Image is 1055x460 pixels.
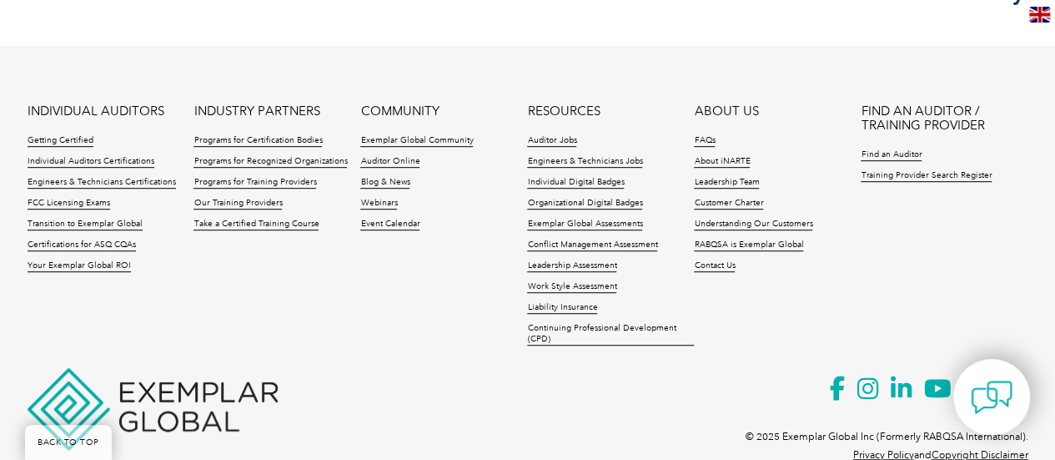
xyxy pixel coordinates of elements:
[694,240,803,251] a: RABQSA is Exemplar Global
[861,170,992,182] a: Training Provider Search Register
[527,156,642,168] a: Engineers & Technicians Jobs
[971,377,1012,418] img: contact-chat.png
[360,219,419,230] a: Event Calendar
[694,219,812,230] a: Understanding Our Customers
[861,149,922,161] a: Find an Auditor
[527,219,642,230] a: Exemplar Global Assessments
[193,104,319,119] a: INDUSTRY PARTNERS
[694,177,759,189] a: Leadership Team
[694,198,763,210] a: Customer Charter
[527,323,694,346] a: Continuing Professional Development (CPD)
[360,104,439,119] a: COMMUNITY
[360,177,409,189] a: Blog & News
[527,240,657,251] a: Conflict Management Assessment
[360,156,419,168] a: Auditor Online
[746,427,1028,446] p: © 2025 Exemplar Global Inc (Formerly RABQSA International).
[527,177,624,189] a: Individual Digital Badges
[694,156,750,168] a: About iNARTE
[1029,7,1050,23] img: en
[193,198,282,210] a: Our Training Providers
[28,177,176,189] a: Engineers & Technicians Certifications
[193,177,316,189] a: Programs for Training Providers
[694,260,735,272] a: Contact Us
[527,302,597,314] a: Liability Insurance
[193,135,322,147] a: Programs for Certification Bodies
[527,104,600,119] a: RESOURCES
[360,198,397,210] a: Webinars
[527,198,642,210] a: Organizational Digital Badges
[25,425,112,460] a: BACK TO TOP
[28,156,154,168] a: Individual Auditors Certifications
[527,135,576,147] a: Auditor Jobs
[28,219,143,230] a: Transition to Exemplar Global
[28,135,93,147] a: Getting Certified
[193,156,347,168] a: Programs for Recognized Organizations
[28,368,278,450] img: Exemplar Global
[360,135,473,147] a: Exemplar Global Community
[28,260,131,272] a: Your Exemplar Global ROI
[694,135,715,147] a: FAQs
[28,198,110,210] a: FCC Licensing Exams
[694,104,758,119] a: ABOUT US
[527,281,616,293] a: Work Style Assessment
[861,104,1027,133] a: FIND AN AUDITOR / TRAINING PROVIDER
[28,104,164,119] a: INDIVIDUAL AUDITORS
[527,260,616,272] a: Leadership Assessment
[28,240,136,251] a: Certifications for ASQ CQAs
[193,219,319,230] a: Take a Certified Training Course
